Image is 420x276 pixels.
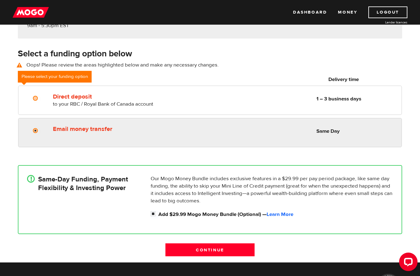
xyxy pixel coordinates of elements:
[53,101,153,108] span: to your RBC / Royal Bank of Canada account
[158,211,393,218] label: Add $29.99 Mogo Money Bundle (Optional) —
[13,6,49,18] img: mogo_logo-11ee424be714fa7cbb0f0f49df9e16ec.png
[287,76,400,83] h6: Delivery time
[368,6,407,18] a: Logout
[165,243,255,256] input: Continue
[267,211,293,218] a: Learn More
[18,71,92,83] div: Please select your funding option
[293,6,327,18] a: Dashboard
[338,6,357,18] a: Money
[52,76,194,83] h6: Funding options
[18,61,402,69] p: Oops! Please review the areas highlighted below and make any necessary changes.
[316,95,361,102] b: 1 – 3 business days
[53,93,194,100] label: Direct deposit
[361,20,407,25] a: Lender licences
[151,211,158,218] input: Add $29.99 Mogo Money Bundle (Optional) &mdash; <a id="loan_application_mini_bundle_learn_more" h...
[53,125,194,133] label: Email money transfer
[394,250,420,276] iframe: LiveChat chat widget
[38,175,128,192] h4: Same-Day Funding, Payment Flexibility & Investing Power
[27,22,96,29] p: 9am - 5:30pm EST
[151,175,393,205] p: Our Mogo Money Bundle includes exclusive features in a $29.99 per pay period package, like same d...
[27,175,35,183] div: !
[18,49,402,59] h3: Select a funding option below
[316,128,340,135] b: Same Day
